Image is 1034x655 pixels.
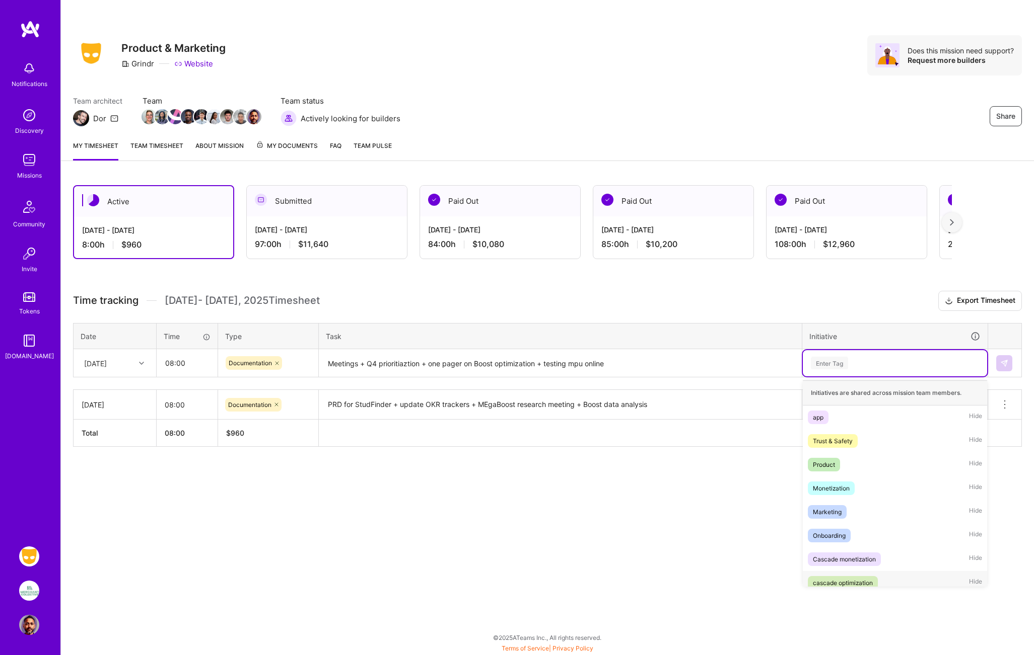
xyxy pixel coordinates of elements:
div: Grindr [121,58,154,69]
a: User Avatar [17,615,42,635]
span: $12,960 [823,239,855,250]
span: My Documents [256,140,318,151]
span: Hide [969,576,982,590]
span: Share [996,111,1015,121]
img: bell [19,58,39,78]
a: Team Member Avatar [182,108,195,125]
span: Time tracking [73,294,139,307]
a: Team Member Avatar [156,108,169,125]
input: HH:MM [157,391,218,418]
a: Website [174,58,213,69]
span: | [502,644,593,652]
th: Date [74,323,157,349]
span: Team status [281,96,400,106]
img: Team Member Avatar [142,109,157,124]
img: discovery [19,105,39,125]
div: Paid Out [593,186,753,216]
img: teamwork [19,150,39,170]
a: Team Member Avatar [234,108,247,125]
img: Active [87,194,99,206]
img: Team Member Avatar [220,109,235,124]
th: Total [74,420,157,447]
i: icon Chevron [139,361,144,366]
a: About Mission [195,140,244,160]
div: [DATE] [84,358,107,368]
img: Avatar [875,43,900,67]
div: 97:00 h [255,239,399,250]
div: Missions [17,170,42,181]
div: Monetization [813,483,850,494]
span: Hide [969,434,982,448]
a: Team Member Avatar [208,108,221,125]
span: $ 960 [226,429,244,437]
img: Team Member Avatar [181,109,196,124]
a: Team Pulse [354,140,392,160]
th: Type [218,323,319,349]
a: Team timesheet [130,140,183,160]
img: tokens [23,292,35,302]
div: [DATE] [82,399,148,410]
div: 84:00 h [428,239,572,250]
span: Team architect [73,96,122,106]
div: Does this mission need support? [908,46,1014,55]
img: Submitted [255,194,267,206]
img: Company Logo [73,40,109,67]
i: icon Download [945,296,953,306]
div: Initiative [809,331,981,342]
div: Request more builders [908,55,1014,65]
span: Team [143,96,260,106]
button: Share [990,106,1022,126]
input: HH:MM [157,350,217,376]
img: Community [17,195,41,219]
div: Paid Out [420,186,580,216]
a: Team Member Avatar [143,108,156,125]
img: Team Member Avatar [246,109,261,124]
button: Export Timesheet [938,291,1022,311]
th: Task [319,323,802,349]
span: $10,200 [646,239,677,250]
div: Paid Out [767,186,927,216]
div: [DATE] - [DATE] [82,225,225,235]
div: Trust & Safety [813,436,853,446]
img: User Avatar [19,615,39,635]
img: Paid Out [948,194,960,206]
div: Tokens [19,306,40,316]
div: Community [13,219,45,229]
div: Cascade monetization [813,554,876,564]
div: 85:00 h [601,239,745,250]
img: right [950,219,954,226]
div: Dor [93,113,106,124]
div: Product [813,459,835,470]
div: Initiatives are shared across mission team members. [803,380,987,405]
span: Hide [969,505,982,519]
div: Time [164,331,211,342]
img: guide book [19,331,39,351]
div: Discovery [15,125,44,136]
img: logo [20,20,40,38]
img: We Are The Merchants: Founding Product Manager, Merchant Collective [19,581,39,601]
div: Notifications [12,78,47,89]
img: Paid Out [775,194,787,206]
h3: Product & Marketing [121,42,226,54]
div: [DATE] - [DATE] [255,224,399,235]
div: © 2025 ATeams Inc., All rights reserved. [60,625,1034,650]
span: Hide [969,552,982,566]
a: Team Member Avatar [195,108,208,125]
div: 8:00 h [82,239,225,250]
a: Privacy Policy [553,644,593,652]
span: Hide [969,481,982,495]
img: Team Member Avatar [194,109,209,124]
img: Team Member Avatar [207,109,222,124]
div: Marketing [813,507,842,517]
a: Team Member Avatar [221,108,234,125]
div: [DATE] - [DATE] [601,224,745,235]
span: Hide [969,411,982,424]
a: Terms of Service [502,644,549,652]
img: Submit [1000,359,1008,367]
span: Actively looking for builders [301,113,400,124]
img: Actively looking for builders [281,110,297,126]
img: Team Member Avatar [168,109,183,124]
a: My Documents [256,140,318,160]
a: Team Member Avatar [247,108,260,125]
div: Submitted [247,186,407,216]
